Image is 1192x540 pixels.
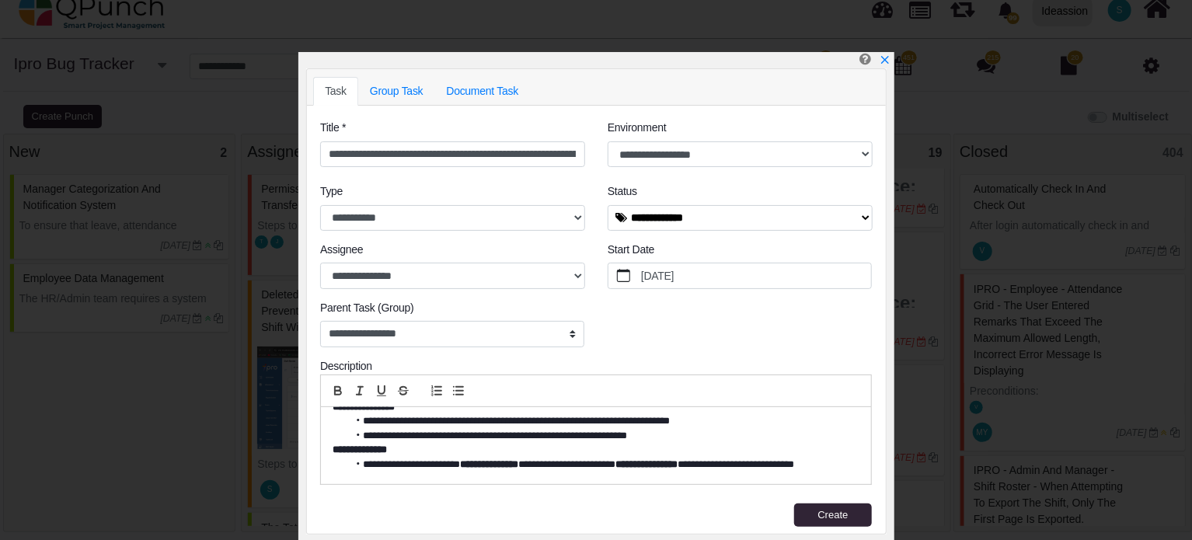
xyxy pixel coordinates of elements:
a: Group Task [358,77,435,106]
button: Create [794,503,872,527]
label: Environment [608,120,667,136]
label: [DATE] [639,263,872,288]
legend: Start Date [608,242,872,263]
svg: calendar [617,269,631,283]
legend: Assignee [320,242,584,263]
a: Document Task [434,77,530,106]
legend: Parent Task (Group) [320,300,584,321]
a: Task [313,77,358,106]
i: Create Punch [859,52,871,65]
svg: x [880,54,891,65]
div: Description [320,358,872,375]
legend: Type [320,183,584,204]
label: Title * [320,120,346,136]
button: calendar [608,263,639,288]
a: x [880,54,891,66]
span: Create [817,509,848,521]
legend: Status [608,183,872,204]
